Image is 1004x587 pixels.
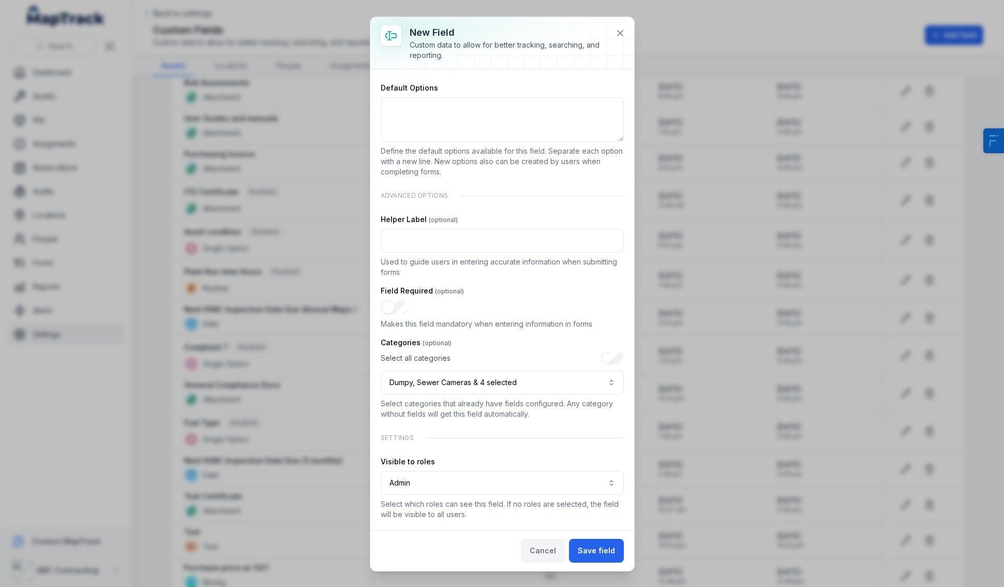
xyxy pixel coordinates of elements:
[381,286,464,296] label: Field Required
[381,319,624,329] p: Makes this field mandatory when entering information in forms
[381,300,408,315] input: :r1h:-form-item-label
[381,337,452,348] label: Categories
[381,428,624,448] div: Settings
[381,97,624,142] textarea: :r1f:-form-item-label
[381,214,458,225] label: Helper Label
[381,457,435,467] label: Visible to roles
[381,399,624,419] p: Select categories that already have fields configured. Any category without fields will get this ...
[410,25,607,40] h3: New field
[381,229,624,253] input: :r1g:-form-item-label
[381,471,624,495] button: Admin
[381,499,624,520] p: Select which roles can see this field. If no roles are selected, the field will be visible to all...
[569,539,624,563] button: Save field
[381,83,438,93] label: Default Options
[381,352,624,394] div: :r1i:-form-item-label
[410,40,607,61] div: Custom data to allow for better tracking, searching, and reporting.
[381,146,624,177] p: Define the default options available for this field. Separate each option with a new line. New op...
[381,353,451,363] span: Select all categories
[381,257,624,277] p: Used to guide users in entering accurate information when submitting forms
[381,185,624,206] div: Advanced Options
[521,539,565,563] button: Cancel
[381,371,624,394] button: Dumpy, Sewer Cameras & 4 selected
